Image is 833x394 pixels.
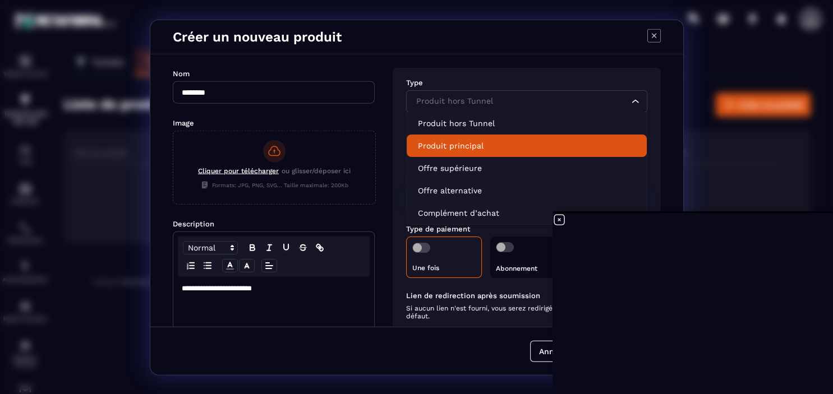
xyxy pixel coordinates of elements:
label: Nom [173,69,190,77]
label: Type [406,78,423,86]
p: Produit hors Tunnel [418,117,636,128]
p: Offre alternative [418,184,636,196]
span: Cliquer pour télécharger [198,166,279,174]
span: Si aucun lien n'est fourni, vous serez redirigé vers la page de succès par défaut. [406,304,647,319]
input: Search for option [413,95,629,107]
p: Complément d’achat [418,207,636,218]
button: Annuler [530,341,578,362]
div: Search for option [406,90,647,112]
label: Image [173,118,194,127]
p: Offre supérieure [418,162,636,173]
p: Une fois [412,263,476,271]
label: Lien de redirection après soumission [406,291,647,299]
h4: Créer un nouveau produit [173,29,342,44]
p: Abonnement [495,264,559,272]
p: Produit principal [418,140,636,151]
span: ou glisser/déposer ici [282,166,351,177]
label: Type de paiement [406,224,471,233]
label: Description [173,219,214,228]
span: Formats: JPG, PNG, SVG... Taille maximale: 200Kb [200,180,348,188]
